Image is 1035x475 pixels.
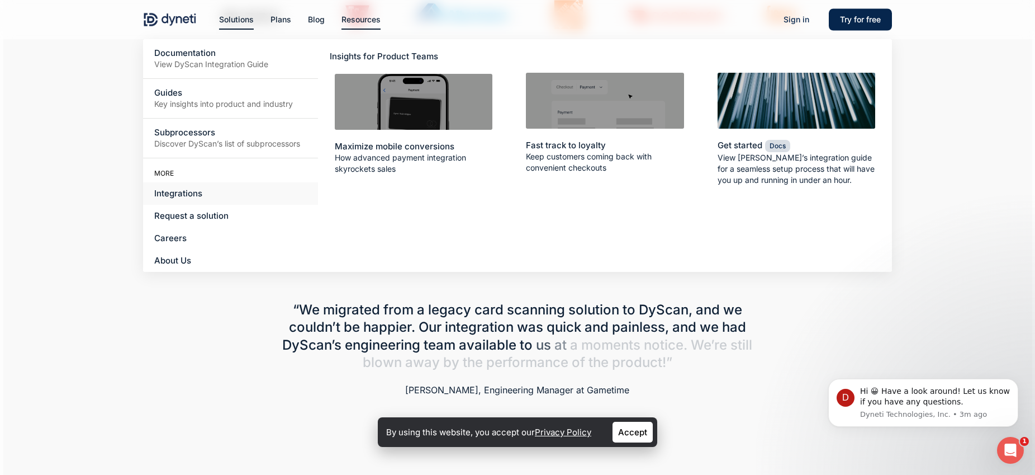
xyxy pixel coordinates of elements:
[335,152,493,175] span: How advanced payment integration skyrockets sales
[417,301,425,318] span: a
[143,227,318,250] a: Careers
[443,354,459,371] span: by
[568,301,619,318] span: solution
[585,318,609,336] span: and
[507,301,565,318] span: scanning
[784,15,809,24] span: Sign in
[612,354,672,371] span: product!”
[154,59,307,70] small: View DyScan Integration Guide
[308,15,325,24] span: Blog
[639,301,692,318] span: DyScan,
[289,318,340,336] span: couldn’t
[547,318,581,336] span: quick
[535,427,591,438] a: Privacy Policy
[612,318,669,336] span: painless,
[700,318,719,336] span: we
[709,64,884,194] a: Get startedDocsView [PERSON_NAME]’s integration guide for a seamless setup process that will have...
[424,336,455,354] span: team
[326,48,501,65] a: Insights for Product Teams
[341,13,381,26] a: Resources
[154,48,216,58] span: Documentation
[154,127,215,138] span: Subprocessors
[997,437,1024,464] iframe: Intercom live chat
[623,301,635,318] span: to
[270,384,765,396] h6: [PERSON_NAME], Engineering Manager at Gametime
[219,15,254,24] span: Solutions
[383,301,414,318] span: from
[718,140,762,151] span: Get started
[722,318,746,336] span: had
[672,318,696,336] span: and
[445,318,514,336] span: integration
[386,425,591,440] p: By using this website, you accept our
[154,233,187,243] span: Careers
[1020,437,1029,446] span: 1
[143,119,318,158] a: SubprocessorsDiscover DyScan’s list of subprocessors
[517,64,692,182] a: Fast track to loyaltyKeep customers coming back with convenient checkouts
[326,65,501,183] a: Maximize mobile conversionsHow advanced payment integration skyrockets sales
[143,250,318,272] a: About Us
[520,336,533,354] span: to
[405,354,440,371] span: away
[474,301,504,318] span: card
[718,152,876,186] span: View [PERSON_NAME]’s integration guide for a seamless setup process that will have you up and run...
[219,13,254,26] a: Solutions
[730,336,752,354] span: still
[344,318,360,336] span: be
[570,336,578,354] span: a
[330,51,438,62] span: Insights for Product Teams
[459,336,516,354] span: available
[486,354,568,371] span: performance
[363,354,402,371] span: blown
[282,336,341,354] span: DyScan’s
[428,301,471,318] span: legacy
[270,13,291,26] a: Plans
[613,422,653,443] a: Accept
[517,318,543,336] span: was
[143,205,318,227] a: Request a solution
[691,336,727,354] span: We’re
[644,336,687,354] span: notice.
[335,141,454,152] span: Maximize mobile conversions
[345,336,420,354] span: engineering
[581,336,640,354] span: moments
[765,140,790,152] span: Docs
[154,169,174,177] span: MORE
[526,151,684,173] span: Keep customers coming back with convenient checkouts
[341,15,381,24] span: Resources
[143,39,318,78] a: DocumentationView DyScan Integration Guide
[154,138,307,149] small: Discover DyScan’s list of subprocessors
[154,87,182,98] span: Guides
[154,255,191,266] span: About Us
[572,354,585,371] span: of
[143,79,318,118] a: GuidesKey insights into product and industry
[143,182,318,205] a: Integrations
[154,188,202,199] span: Integrations
[154,98,307,110] small: Key insights into product and industry
[696,301,720,318] span: and
[829,13,892,26] a: Try for free
[363,318,415,336] span: happier.
[154,210,229,221] span: Request a solution
[308,13,325,26] a: Blog
[840,15,881,24] span: Try for free
[554,336,567,354] span: at
[811,362,1035,445] iframe: Intercom notifications message
[419,318,441,336] span: Our
[526,140,606,151] span: Fast track to loyalty
[772,13,820,26] a: Sign in
[463,354,483,371] span: the
[588,354,609,371] span: the
[293,301,320,318] span: “We
[536,336,551,354] span: us
[270,15,291,24] span: Plans
[323,301,380,318] span: migrated
[143,164,318,182] a: MORE
[723,301,742,318] span: we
